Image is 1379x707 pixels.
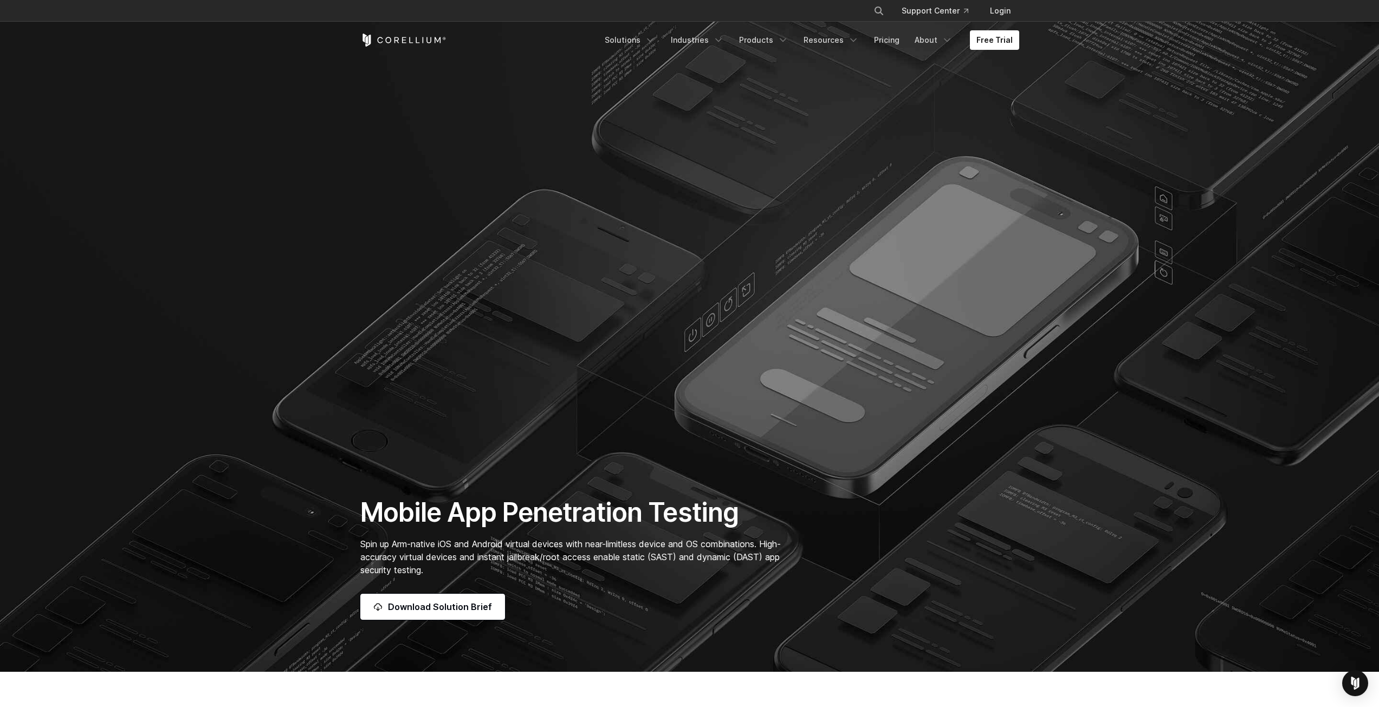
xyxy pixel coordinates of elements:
span: Spin up Arm-native iOS and Android virtual devices with near-limitless device and OS combinations... [360,539,781,575]
a: Corellium Home [360,34,446,47]
div: Open Intercom Messenger [1342,670,1368,696]
a: Download Solution Brief [360,594,505,620]
a: Solutions [598,30,662,50]
div: Navigation Menu [860,1,1019,21]
button: Search [869,1,889,21]
a: Resources [797,30,865,50]
div: Navigation Menu [598,30,1019,50]
a: Free Trial [970,30,1019,50]
h1: Mobile App Penetration Testing [360,496,792,529]
span: Download Solution Brief [388,600,492,613]
a: Industries [664,30,730,50]
a: Pricing [867,30,906,50]
a: Products [733,30,795,50]
a: Login [981,1,1019,21]
a: Support Center [893,1,977,21]
a: About [908,30,959,50]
